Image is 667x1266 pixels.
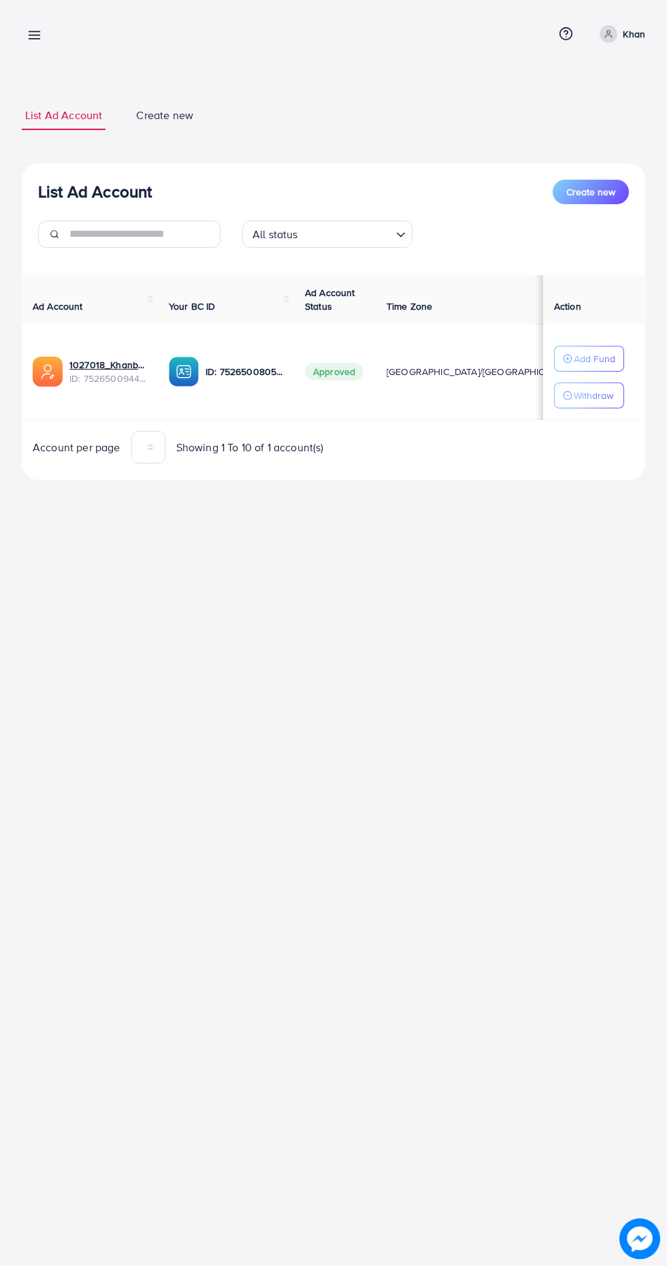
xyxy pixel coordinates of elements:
[623,26,645,42] p: Khan
[169,299,216,313] span: Your BC ID
[25,108,102,123] span: List Ad Account
[69,372,147,385] span: ID: 7526500944935256080
[176,440,324,455] span: Showing 1 To 10 of 1 account(s)
[619,1218,660,1259] img: image
[69,358,147,372] a: 1027018_Khanbhia_1752400071646
[250,225,301,244] span: All status
[566,185,615,199] span: Create new
[169,357,199,387] img: ic-ba-acc.ded83a64.svg
[554,346,624,372] button: Add Fund
[387,365,576,378] span: [GEOGRAPHIC_DATA]/[GEOGRAPHIC_DATA]
[305,286,355,313] span: Ad Account Status
[574,351,615,367] p: Add Fund
[38,182,152,201] h3: List Ad Account
[574,387,613,404] p: Withdraw
[594,25,645,43] a: Khan
[554,383,624,408] button: Withdraw
[206,363,283,380] p: ID: 7526500805902909457
[305,363,363,380] span: Approved
[33,357,63,387] img: ic-ads-acc.e4c84228.svg
[302,222,391,244] input: Search for option
[554,299,581,313] span: Action
[33,440,120,455] span: Account per page
[69,358,147,386] div: <span class='underline'>1027018_Khanbhia_1752400071646</span></br>7526500944935256080
[553,180,629,204] button: Create new
[136,108,193,123] span: Create new
[33,299,83,313] span: Ad Account
[242,221,412,248] div: Search for option
[387,299,432,313] span: Time Zone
